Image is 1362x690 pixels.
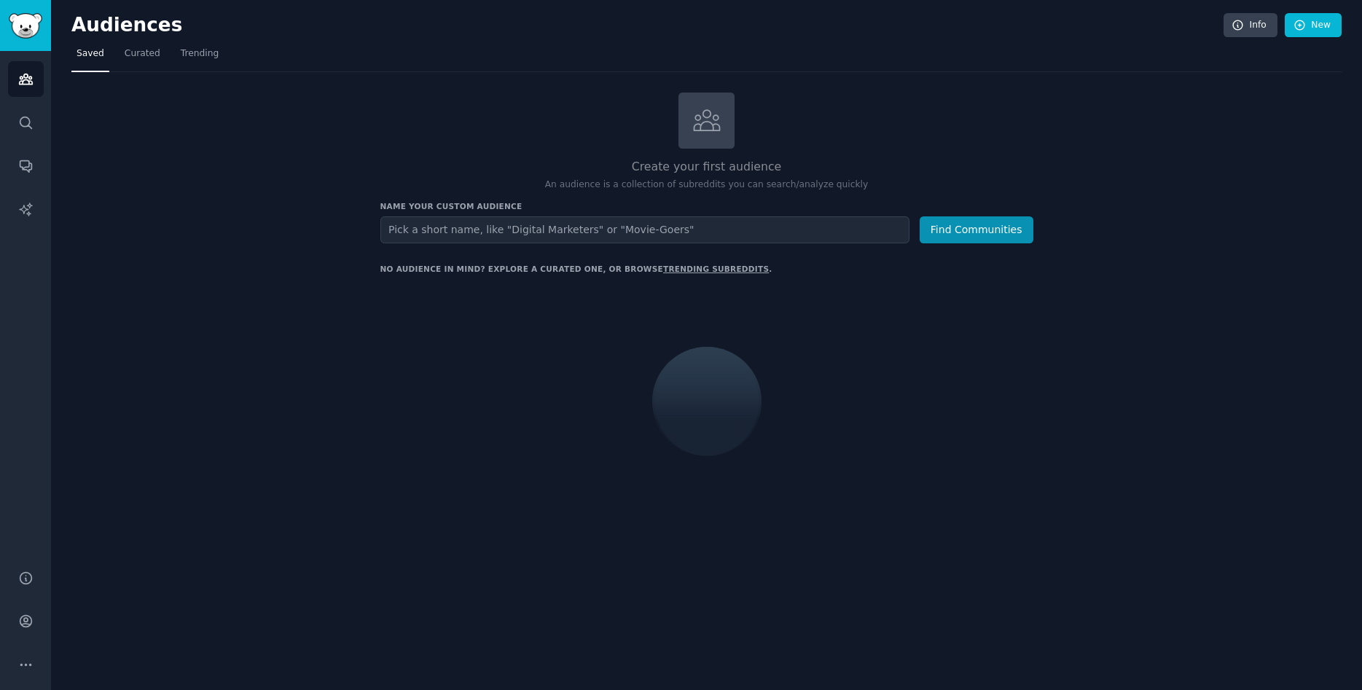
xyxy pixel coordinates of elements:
[125,47,160,60] span: Curated
[380,201,1033,211] h3: Name your custom audience
[1224,13,1277,38] a: Info
[71,42,109,72] a: Saved
[77,47,104,60] span: Saved
[9,13,42,39] img: GummySearch logo
[181,47,219,60] span: Trending
[120,42,165,72] a: Curated
[380,216,909,243] input: Pick a short name, like "Digital Marketers" or "Movie-Goers"
[380,158,1033,176] h2: Create your first audience
[380,179,1033,192] p: An audience is a collection of subreddits you can search/analyze quickly
[71,14,1224,37] h2: Audiences
[380,264,772,274] div: No audience in mind? Explore a curated one, or browse .
[176,42,224,72] a: Trending
[1285,13,1342,38] a: New
[920,216,1033,243] button: Find Communities
[663,264,769,273] a: trending subreddits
